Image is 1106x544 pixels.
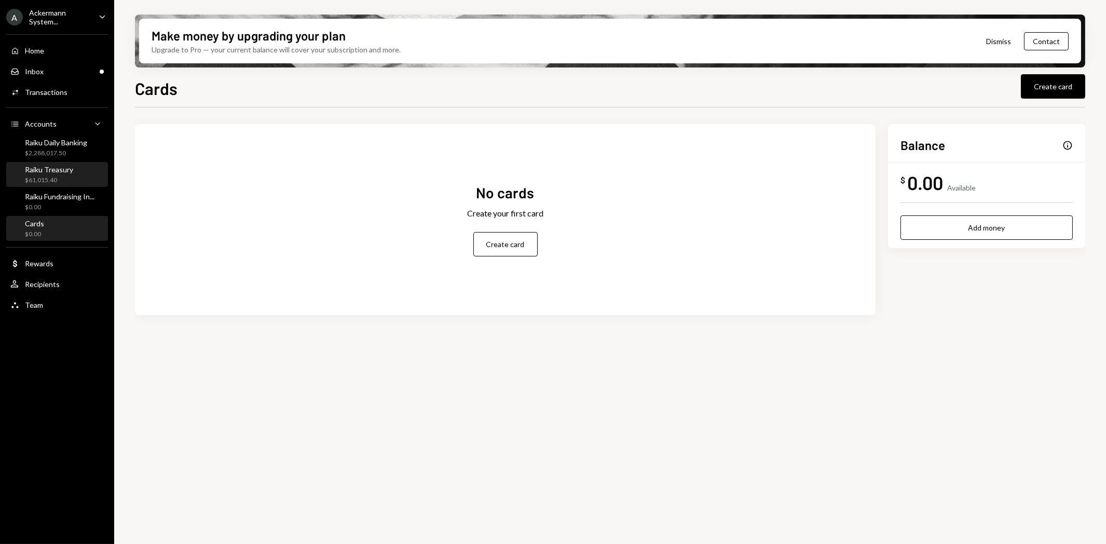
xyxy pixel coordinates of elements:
a: Recipients [6,275,108,293]
button: Contact [1024,32,1069,50]
div: Cards [25,219,44,228]
div: 0.00 [907,171,943,194]
div: Team [25,301,43,309]
div: Raiku Fundraising In... [25,192,94,201]
div: Upgrade to Pro — your current balance will cover your subscription and more. [152,44,401,55]
div: Recipients [25,280,60,289]
div: Make money by upgrading your plan [152,27,346,44]
button: Create card [473,232,538,256]
div: Home [25,46,44,55]
a: Inbox [6,62,108,80]
div: $0.00 [25,203,94,212]
div: Create your first card [467,207,543,220]
a: Cards$0.00 [6,216,108,241]
div: $0.00 [25,230,44,239]
a: Home [6,41,108,60]
a: Raiku Treasury$61,015.40 [6,162,108,187]
div: $61,015.40 [25,176,73,185]
a: Raiku Daily Banking$2,288,017.50 [6,135,108,160]
div: A [6,9,23,25]
button: Create card [1021,74,1085,99]
div: Available [947,183,976,192]
a: Team [6,295,108,314]
a: Rewards [6,254,108,273]
button: Add money [900,215,1073,240]
h2: Balance [900,137,945,154]
div: $2,288,017.50 [25,149,87,158]
div: Raiku Treasury [25,165,73,174]
div: Ackermann System... [29,8,90,26]
div: Rewards [25,259,53,268]
button: Dismiss [973,29,1024,53]
div: Raiku Daily Banking [25,138,87,147]
a: Raiku Fundraising In...$0.00 [6,189,108,214]
h1: Cards [135,78,177,99]
a: Transactions [6,83,108,101]
div: Transactions [25,88,67,97]
div: No cards [476,183,535,203]
a: Accounts [6,114,108,133]
div: Inbox [25,67,44,76]
div: $ [900,175,905,185]
div: Accounts [25,119,57,128]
